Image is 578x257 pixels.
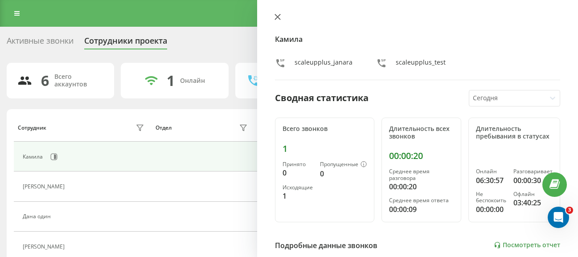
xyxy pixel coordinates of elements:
[513,168,553,175] div: Разговаривает
[84,36,167,50] div: Сотрудники проекта
[54,73,103,88] div: Всего аккаунтов
[476,125,553,140] div: Длительность пребывания в статусах
[275,91,369,105] div: Сводная статистика
[41,72,49,89] div: 6
[513,175,553,186] div: 00:00:30
[275,34,560,45] h4: Камила
[7,36,74,50] div: Активные звонки
[320,168,367,179] div: 0
[566,207,573,214] span: 3
[283,125,367,133] div: Всего звонков
[283,184,313,191] div: Исходящие
[23,244,67,250] div: [PERSON_NAME]
[513,197,553,208] div: 03:40:25
[283,143,367,154] div: 1
[18,125,46,131] div: Сотрудник
[167,72,175,89] div: 1
[476,175,506,186] div: 06:30:57
[389,204,454,215] div: 00:00:09
[389,168,454,181] div: Среднее время разговора
[494,241,560,249] a: Посмотреть отчет
[389,197,454,204] div: Среднее время ответа
[389,151,454,161] div: 00:00:20
[283,167,313,178] div: 0
[23,154,45,160] div: Камила
[548,207,569,228] iframe: Intercom live chat
[23,213,53,220] div: Дана один
[396,58,446,71] div: scaleupplus_test
[389,125,454,140] div: Длительность всех звонков
[275,240,377,251] div: Подробные данные звонков
[23,184,67,190] div: [PERSON_NAME]
[513,191,553,197] div: Офлайн
[295,58,353,71] div: scaleupplus_janara
[156,125,172,131] div: Отдел
[283,191,313,201] div: 1
[320,161,367,168] div: Пропущенные
[389,181,454,192] div: 00:00:20
[476,204,506,215] div: 00:00:00
[180,77,205,85] div: Онлайн
[283,161,313,167] div: Принято
[476,191,506,204] div: Не беспокоить
[476,168,506,175] div: Онлайн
